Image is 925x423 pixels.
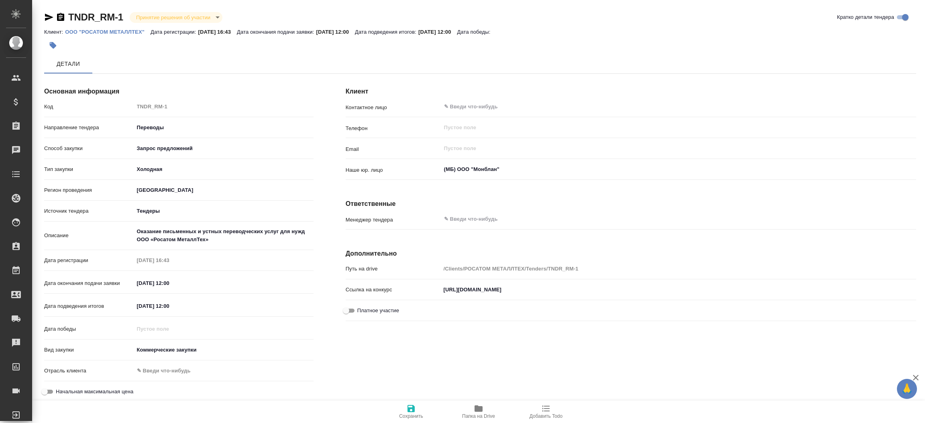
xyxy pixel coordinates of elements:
[56,12,65,22] button: Скопировать ссылку
[134,183,314,197] div: [GEOGRAPHIC_DATA]
[134,277,204,289] input: ✎ Введи что-нибудь
[346,249,916,258] h4: Дополнительно
[399,413,423,419] span: Сохранить
[457,29,493,35] p: Дата победы:
[441,263,916,275] input: Пустое поле
[44,367,134,375] p: Отрасль клиента
[441,284,916,295] input: ✎ Введи что-нибудь
[44,165,134,173] p: Тип закупки
[897,379,917,399] button: 🙏
[137,367,304,375] div: ✎ Введи что-нибудь
[134,364,314,378] div: ✎ Введи что-нибудь
[198,29,237,35] p: [DATE] 16:43
[346,265,441,273] p: Путь на drive
[44,302,134,310] p: Дата подведения итогов
[462,413,495,419] span: Папка на Drive
[134,204,314,218] div: [GEOGRAPHIC_DATA]
[44,256,134,264] p: Дата регистрации
[151,29,198,35] p: Дата регистрации:
[44,29,65,35] p: Клиент:
[130,12,222,23] div: Принятие решения об участии
[134,14,213,21] button: Принятие решения об участии
[65,28,151,35] a: ООО "РОСАТОМ МЕТАЛЛТЕХ"
[134,225,314,246] textarea: Оказание письменных и устных переводческих услуг для нужд ООО «Росатом МеталлТех»
[68,12,123,22] a: TNDR_RM-1
[900,380,914,397] span: 🙏
[237,29,316,35] p: Дата окончания подачи заявки:
[134,121,314,134] div: Переводы
[512,401,580,423] button: Добавить Todo
[44,87,314,96] h4: Основная информация
[837,13,894,21] span: Кратко детали тендера
[134,101,314,112] input: Пустое поле
[49,59,88,69] span: Детали
[44,325,134,333] p: Дата победы
[443,214,887,224] input: ✎ Введи что-нибудь
[44,144,134,153] p: Способ закупки
[316,29,355,35] p: [DATE] 12:00
[44,232,134,240] p: Описание
[44,207,134,215] p: Источник тендера
[56,388,133,396] span: Начальная максимальная цена
[44,37,62,54] button: Добавить тэг
[912,218,913,220] button: Open
[65,29,151,35] p: ООО "РОСАТОМ МЕТАЛЛТЕХ"
[44,103,134,111] p: Код
[346,124,441,132] p: Телефон
[355,29,418,35] p: Дата подведения итогов:
[134,300,204,312] input: ✎ Введи что-нибудь
[346,87,916,96] h4: Клиент
[912,106,913,108] button: Open
[44,186,134,194] p: Регион проведения
[44,12,54,22] button: Скопировать ссылку для ЯМессенджера
[44,124,134,132] p: Направление тендера
[44,346,134,354] p: Вид закупки
[134,163,314,176] div: Холодная
[443,144,897,153] input: Пустое поле
[134,343,314,357] div: Коммерческие закупки
[346,216,441,224] p: Менеджер тендера
[443,102,887,112] input: ✎ Введи что-нибудь
[377,401,445,423] button: Сохранить
[346,166,441,174] p: Наше юр. лицо
[44,279,134,287] p: Дата окончания подачи заявки
[346,104,441,112] p: Контактное лицо
[357,307,399,315] span: Платное участие
[443,123,897,132] input: Пустое поле
[134,323,204,335] input: Пустое поле
[346,145,441,153] p: Email
[418,29,457,35] p: [DATE] 12:00
[134,254,204,266] input: Пустое поле
[346,199,916,209] h4: Ответственные
[530,413,562,419] span: Добавить Todo
[445,401,512,423] button: Папка на Drive
[346,286,441,294] p: Ссылка на конкурс
[134,142,314,155] div: Запрос предложений
[912,169,913,170] button: Open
